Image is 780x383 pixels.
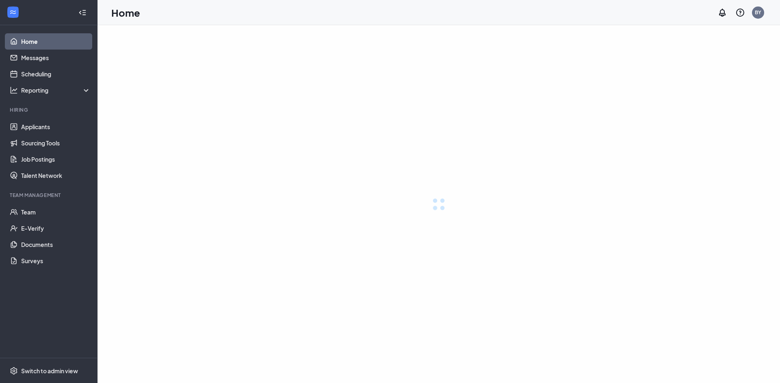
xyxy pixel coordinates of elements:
[10,192,89,199] div: Team Management
[21,151,91,167] a: Job Postings
[21,86,91,94] div: Reporting
[21,220,91,236] a: E-Verify
[21,236,91,253] a: Documents
[10,367,18,375] svg: Settings
[717,8,727,17] svg: Notifications
[10,106,89,113] div: Hiring
[21,167,91,184] a: Talent Network
[735,8,745,17] svg: QuestionInfo
[755,9,761,16] div: BY
[21,253,91,269] a: Surveys
[21,33,91,50] a: Home
[78,9,87,17] svg: Collapse
[21,367,78,375] div: Switch to admin view
[21,66,91,82] a: Scheduling
[21,119,91,135] a: Applicants
[21,204,91,220] a: Team
[21,50,91,66] a: Messages
[10,86,18,94] svg: Analysis
[111,6,140,19] h1: Home
[9,8,17,16] svg: WorkstreamLogo
[21,135,91,151] a: Sourcing Tools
